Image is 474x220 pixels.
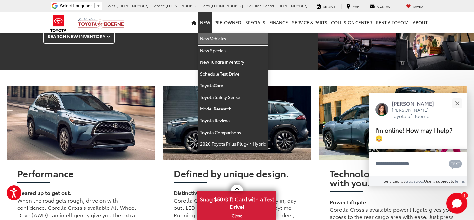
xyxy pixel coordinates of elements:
img: Blue 2025 Toyota Corolla Cross [163,86,311,160]
a: About [411,12,430,33]
a: New Vehicles [198,33,268,45]
button: Chat with SMS [447,157,464,171]
img: 2025 Toyota Corolla Cross Power Liftgate [319,86,467,160]
span: Select Language [60,3,93,8]
b: Distinctive Styling [174,189,218,196]
a: Service [312,4,340,9]
a: Map [341,4,364,9]
svg: Text [449,159,462,170]
span: 1 [464,194,465,197]
h3: Technology that keeps up with you. [330,168,457,192]
a: New Specials [198,45,268,57]
a: Toyota Comparisons [198,127,268,138]
textarea: Type your message [369,152,467,176]
span: Serviced by [384,178,405,183]
a: Contact [365,4,397,9]
a: My Saved Vehicles [401,4,428,9]
a: Service & Parts: Opens in a new tab [290,12,329,33]
a: Select Language​ [60,3,101,8]
svg: Start Chat [446,193,467,214]
a: Toyota Safety Sense [198,91,268,103]
img: Toyota [46,13,71,34]
span: Search New Inventory [48,33,105,39]
a: New Tundra Inventory [198,56,268,68]
span: I'm online! How may I help? 😀 [375,126,452,142]
span: Saved [413,4,423,8]
a: Finance [267,12,290,33]
h3: Defined by unique design. [174,168,301,183]
a: Model Research [198,103,268,115]
span: Collision Center [247,3,274,8]
span: ▼ [96,3,101,8]
span: [PHONE_NUMBER] [116,3,148,8]
a: Home [189,12,198,33]
b: Geared up to get out. [17,189,71,196]
a: Schedule Test Drive [198,68,268,80]
button: Search New Inventory [43,29,115,44]
b: Power Liftgate [330,198,366,206]
span: Parts [201,3,210,8]
span: Service [323,4,335,8]
div: Close[PERSON_NAME][PERSON_NAME] Toyota of BoerneI'm online! How may I help? 😀Type your messageCha... [369,93,467,186]
a: Specials [243,12,267,33]
span: Service [153,3,165,8]
span: ​ [94,3,95,8]
p: [PERSON_NAME] Toyota of Boerne [392,107,440,120]
span: [PHONE_NUMBER] [166,3,198,8]
span: [PHONE_NUMBER] [275,3,307,8]
a: New [198,12,212,33]
span: Sales [107,3,115,8]
span: Map [353,4,359,8]
button: Close [450,96,464,110]
img: Blue 2025 Toyota Corolla Cross [7,86,155,160]
a: ToyotaCare [198,80,268,91]
span: Snag $50 Gift Card with a Test Drive! [198,192,276,212]
a: Pre-Owned [212,12,243,33]
img: 2025 Corolla Cross Interior Rear [396,31,474,70]
button: Toggle Chat Window [446,193,467,214]
span: Use is subject to [424,178,454,183]
span: [PHONE_NUMBER] [211,3,243,8]
span: Contact [377,4,392,8]
a: Collision Center [329,12,374,33]
a: Rent a Toyota [374,12,411,33]
a: Terms [454,178,465,183]
a: Toyota Reviews [198,115,268,127]
img: 2025 Corolla Cross Dashboard [318,31,396,70]
img: Vic Vaughan Toyota of Boerne [78,18,125,29]
a: 2026 Toyota Prius Plug-in Hybrid [198,138,268,150]
p: [PERSON_NAME] [392,100,440,107]
a: Gubagoo. [405,178,424,183]
h3: Performance [17,168,144,183]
